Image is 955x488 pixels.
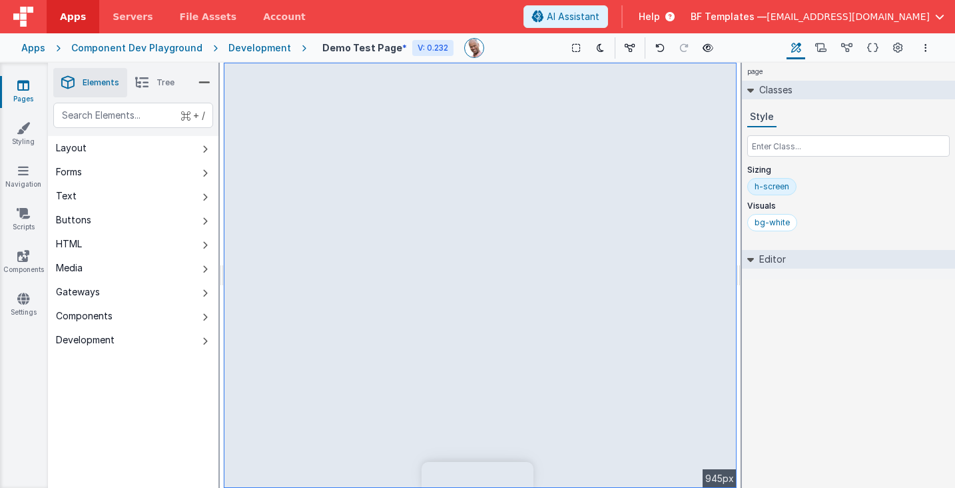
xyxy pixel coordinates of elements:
button: Media [48,256,218,280]
div: Components [56,309,113,323]
div: Text [56,189,77,203]
h2: Classes [754,81,793,99]
div: Layout [56,141,87,155]
h2: Editor [754,250,786,269]
button: BF Templates — [EMAIL_ADDRESS][DOMAIN_NAME] [691,10,944,23]
span: BF Templates — [691,10,767,23]
span: Apps [60,10,86,23]
span: + / [181,103,205,128]
div: Buttons [56,213,91,227]
div: bg-white [755,217,790,228]
div: HTML [56,237,82,251]
div: V: 0.232 [412,40,454,56]
span: Help [639,10,660,23]
span: Tree [157,77,174,88]
button: Style [747,107,777,127]
button: Gateways [48,280,218,304]
div: Component Dev Playground [71,41,202,55]
div: --> [224,63,737,488]
span: AI Assistant [547,10,599,23]
input: Enter Class... [747,135,950,157]
p: Sizing [747,165,950,175]
div: Development [228,41,291,55]
div: Gateways [56,285,100,299]
button: HTML [48,232,218,256]
div: Forms [56,165,82,179]
button: Forms [48,160,218,184]
div: 945px [703,469,737,488]
span: Servers [113,10,153,23]
div: Apps [21,41,45,55]
img: 11ac31fe5dc3d0eff3fbbbf7b26fa6e1 [465,39,483,57]
button: Layout [48,136,218,160]
span: [EMAIL_ADDRESS][DOMAIN_NAME] [767,10,930,23]
div: h-screen [755,181,789,192]
input: Search Elements... [53,103,213,128]
button: AI Assistant [523,5,608,28]
button: Buttons [48,208,218,232]
button: Components [48,304,218,328]
span: File Assets [180,10,237,23]
div: Development [56,333,115,347]
span: Elements [83,77,119,88]
div: Media [56,261,83,275]
button: Text [48,184,218,208]
h4: page [742,63,769,81]
button: Development [48,328,218,352]
p: Visuals [747,201,950,211]
button: Options [918,40,934,56]
h4: Demo Test Page [322,43,402,53]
